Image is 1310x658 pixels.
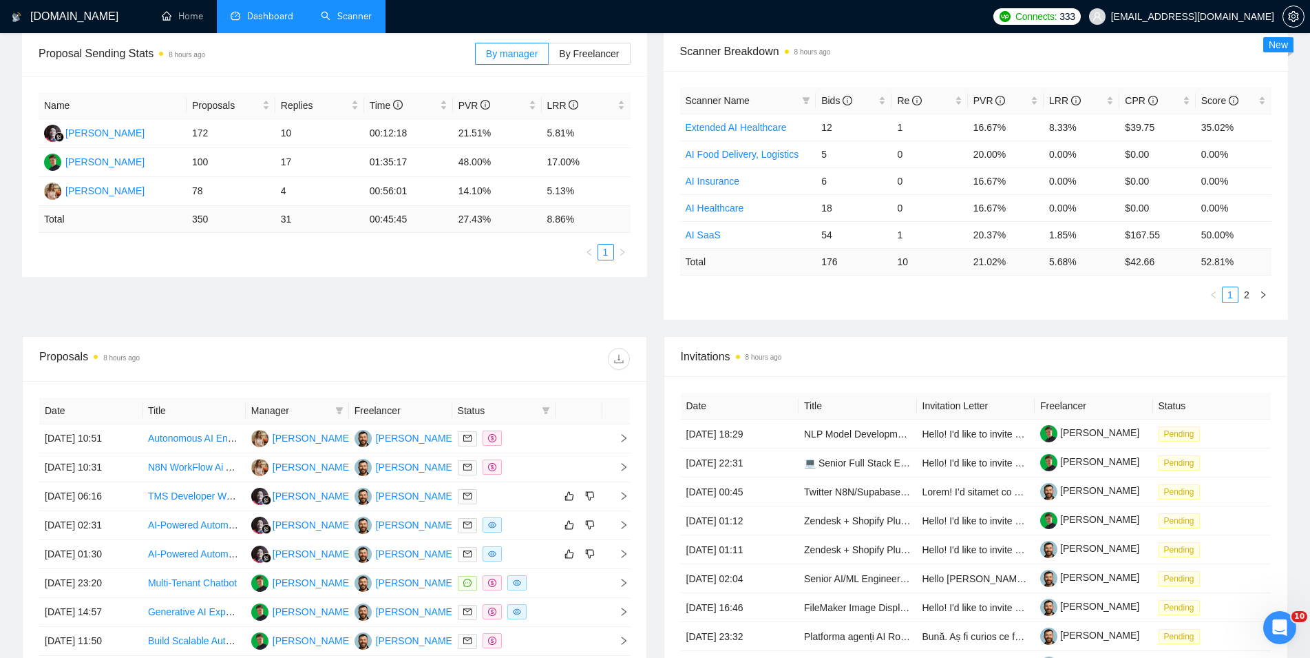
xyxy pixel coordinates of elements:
[1040,456,1139,467] a: [PERSON_NAME]
[148,635,531,646] a: Build Scalable Automation: Zadarma → Google Sheets → SMSAPI → OpenAI (ChatGPT)
[187,177,275,206] td: 78
[746,353,782,361] time: 8 hours ago
[1196,221,1271,248] td: 50.00%
[608,491,628,501] span: right
[1119,114,1195,141] td: $39.75
[251,459,268,476] img: AV
[799,393,917,420] th: Title
[686,122,787,133] a: Extended AI Healthcare
[1159,629,1200,644] span: Pending
[1283,11,1304,22] span: setting
[1040,599,1057,616] img: c1-JWQDXWEy3CnA6sRtFzzU22paoDq5cZnWyBNc3HWqwvuW0qNnjm1CMP-YmbEEtPC
[187,92,275,119] th: Proposals
[1040,570,1057,587] img: c1-JWQDXWEy3CnA6sRtFzzU22paoDq5cZnWyBNc3HWqwvuW0qNnjm1CMP-YmbEEtPC
[681,449,799,477] td: [DATE] 22:31
[275,119,364,148] td: 10
[598,245,613,260] a: 1
[1071,96,1081,105] span: info-circle
[453,177,542,206] td: 14.10%
[799,449,917,477] td: 💻 Senior Full Stack Engineer (Next.js + FastAPI + AI Integrations)
[376,575,455,590] div: [PERSON_NAME]
[799,477,917,506] td: Twitter N8N/Supabase Automation
[355,546,372,563] img: VK
[1049,95,1081,106] span: LRR
[816,194,891,221] td: 18
[816,248,891,275] td: 176
[251,606,352,617] a: MB[PERSON_NAME]
[804,602,991,613] a: FileMaker Image Display Specialist Needed
[148,606,412,617] a: Generative AI Expert for Automated Legal Document Creation
[355,519,455,530] a: VK[PERSON_NAME]
[275,206,364,233] td: 31
[1035,393,1153,420] th: Freelancer
[148,462,318,473] a: N8N WorkFlow Ai Automation Specialist
[321,10,372,22] a: searchScanner
[187,148,275,177] td: 100
[39,206,187,233] td: Total
[681,393,799,420] th: Date
[686,203,744,214] a: AI Healthcare
[843,96,852,105] span: info-circle
[273,489,352,504] div: [PERSON_NAME]
[355,430,372,447] img: VK
[39,398,142,424] th: Date
[804,544,1114,555] a: Zendesk + Shopify Plus + Google Drive AI Integration (Flat-Rate Project)
[1282,6,1304,28] button: setting
[355,488,372,505] img: VK
[463,463,472,471] span: mail
[581,244,598,260] li: Previous Page
[1159,600,1200,615] span: Pending
[1196,141,1271,167] td: 0.00%
[251,490,352,501] a: SS[PERSON_NAME]
[581,244,598,260] button: left
[246,398,349,424] th: Manager
[968,194,1044,221] td: 16.67%
[686,229,721,240] a: AI SaaS
[39,482,142,511] td: [DATE] 06:16
[542,407,550,415] span: filter
[251,604,268,621] img: MB
[1282,11,1304,22] a: setting
[1263,611,1296,644] iframe: Intercom live chat
[273,633,352,648] div: [PERSON_NAME]
[608,348,630,370] button: download
[1040,427,1139,438] a: [PERSON_NAME]
[251,519,352,530] a: SS[PERSON_NAME]
[799,420,917,449] td: NLP Model Development for HS Code Classification
[1044,194,1119,221] td: 0.00%
[564,548,574,559] span: like
[1119,248,1195,275] td: $ 42.66
[794,48,831,56] time: 8 hours ago
[142,482,246,511] td: TMS Developer Wanted: Build Ai Powered Transportation Management System for Freight Dispatchers
[1153,393,1271,420] th: Status
[1119,141,1195,167] td: $0.00
[231,11,240,21] span: dashboard
[1044,141,1119,167] td: 0.00%
[1196,194,1271,221] td: 0.00%
[1000,11,1011,22] img: upwork-logo.png
[1159,571,1200,586] span: Pending
[148,433,418,444] a: Autonomous AI Engineer (Agentic + RAG + [PERSON_NAME])
[564,520,574,531] span: like
[1040,512,1057,529] img: c1CkLHUIwD5Ucvm7oiXNAph9-NOmZLZpbVsUrINqn_V_EzHsJW7P7QxldjUFcJOdWX
[1119,194,1195,221] td: $0.00
[355,517,372,534] img: VK
[453,148,542,177] td: 48.00%
[1196,167,1271,194] td: 0.00%
[1291,611,1307,622] span: 10
[1159,486,1205,497] a: Pending
[355,633,372,650] img: VK
[247,10,293,22] span: Dashboard
[65,183,145,198] div: [PERSON_NAME]
[463,521,472,529] span: mail
[1159,542,1200,557] span: Pending
[169,51,205,59] time: 8 hours ago
[1255,287,1271,303] button: right
[251,488,268,505] img: SS
[891,167,967,194] td: 0
[804,631,927,642] a: Platforma agenți AI România
[609,353,629,364] span: download
[542,177,631,206] td: 5.13%
[463,492,472,500] span: mail
[917,393,1035,420] th: Invitation Letter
